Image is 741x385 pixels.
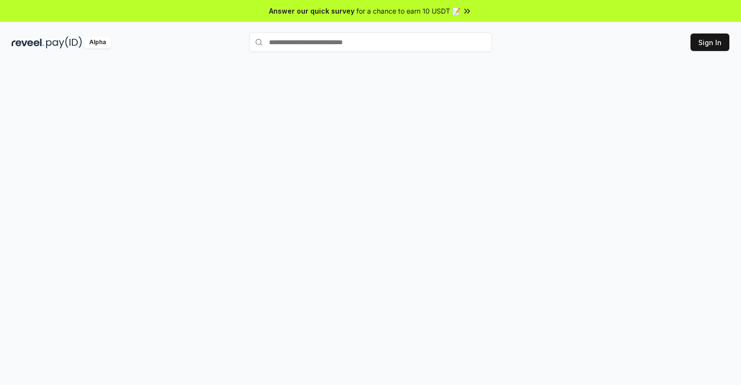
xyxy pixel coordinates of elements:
[269,6,354,16] span: Answer our quick survey
[356,6,460,16] span: for a chance to earn 10 USDT 📝
[690,33,729,51] button: Sign In
[46,36,82,49] img: pay_id
[12,36,44,49] img: reveel_dark
[84,36,111,49] div: Alpha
